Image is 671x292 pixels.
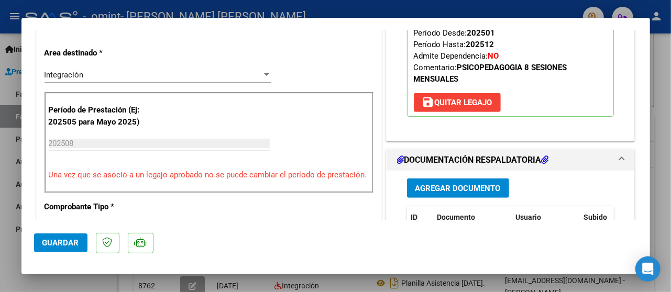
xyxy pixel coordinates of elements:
datatable-header-cell: Usuario [512,206,580,229]
strong: NO [488,51,499,61]
span: Documento [437,213,476,221]
mat-icon: save [422,96,435,108]
p: Area destinado * [45,47,143,59]
span: Subido [584,213,608,221]
button: Quitar Legajo [414,93,501,112]
span: CUIL: Nombre y Apellido: Período Desde: Período Hasta: Admite Dependencia: [414,5,603,84]
span: ID [411,213,418,221]
span: Agregar Documento [415,184,501,193]
span: Comentario: [414,63,567,84]
span: Quitar Legajo [422,98,492,107]
strong: 202512 [466,40,494,49]
span: Integración [45,70,84,80]
button: Agregar Documento [407,178,509,198]
h1: DOCUMENTACIÓN RESPALDATORIA [397,154,549,166]
strong: 202501 [467,28,496,38]
p: Comprobante Tipo * [45,201,143,213]
div: Open Intercom Messenger [635,256,661,282]
button: Guardar [34,233,87,252]
p: Período de Prestación (Ej: 202505 para Mayo 2025) [49,104,145,128]
span: Usuario [516,213,542,221]
datatable-header-cell: Documento [433,206,512,229]
datatable-header-cell: Subido [580,206,632,229]
span: Guardar [42,238,79,248]
datatable-header-cell: ID [407,206,433,229]
mat-expansion-panel-header: DOCUMENTACIÓN RESPALDATORIA [387,150,635,171]
p: Una vez que se asoció a un legajo aprobado no se puede cambiar el período de prestación. [49,169,369,181]
strong: PSICOPEDAGOGIA 8 SESIONES MENSUALES [414,63,567,84]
